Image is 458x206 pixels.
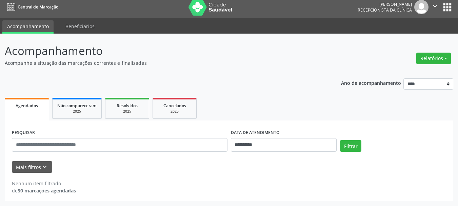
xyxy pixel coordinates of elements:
p: Acompanhe a situação das marcações correntes e finalizadas [5,59,319,67]
label: PESQUISAR [12,128,35,138]
div: 2025 [57,109,97,114]
span: Central de Marcação [18,4,58,10]
label: DATA DE ATENDIMENTO [231,128,280,138]
span: Agendados [16,103,38,109]
button: Relatórios [416,53,451,64]
i: keyboard_arrow_down [41,163,48,171]
div: Nenhum item filtrado [12,180,76,187]
strong: 30 marcações agendadas [18,187,76,194]
span: Cancelados [163,103,186,109]
button: Mais filtroskeyboard_arrow_down [12,161,52,173]
i:  [431,2,439,10]
div: [PERSON_NAME] [358,1,412,7]
a: Central de Marcação [5,1,58,13]
button: apps [441,1,453,13]
button: Filtrar [340,140,361,152]
span: Não compareceram [57,103,97,109]
p: Ano de acompanhamento [341,78,401,87]
p: Acompanhamento [5,42,319,59]
div: 2025 [158,109,192,114]
span: Recepcionista da clínica [358,7,412,13]
div: de [12,187,76,194]
a: Beneficiários [61,20,99,32]
span: Resolvidos [117,103,138,109]
div: 2025 [110,109,144,114]
a: Acompanhamento [2,20,54,34]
